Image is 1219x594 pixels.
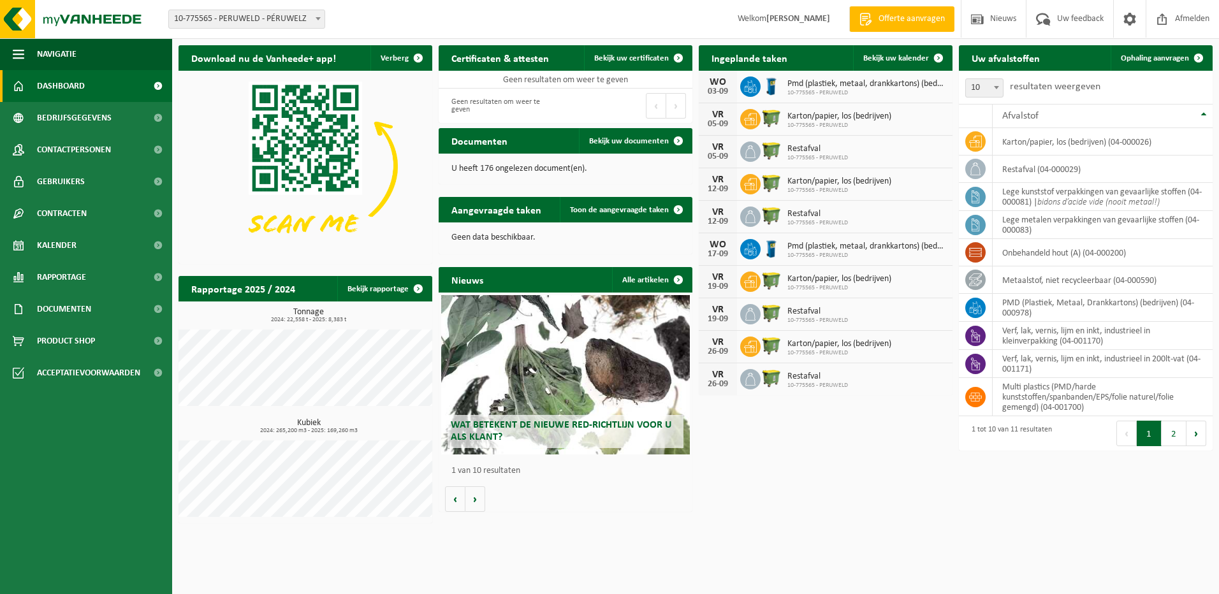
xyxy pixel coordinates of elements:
[875,13,948,25] span: Offerte aanvragen
[570,206,669,214] span: Toon de aangevraagde taken
[37,357,140,389] span: Acceptatievoorwaarden
[465,486,485,512] button: Volgende
[37,325,95,357] span: Product Shop
[849,6,954,32] a: Offerte aanvragen
[705,87,731,96] div: 03-09
[993,156,1213,183] td: restafval (04-000029)
[787,307,848,317] span: Restafval
[594,54,669,62] span: Bekijk uw certificaten
[1111,45,1211,71] a: Ophaling aanvragen
[787,349,891,357] span: 10-775565 - PERUWELD
[787,209,848,219] span: Restafval
[445,92,559,120] div: Geen resultaten om weer te geven
[787,339,891,349] span: Karton/papier, los (bedrijven)
[589,137,669,145] span: Bekijk uw documenten
[705,380,731,389] div: 26-09
[705,152,731,161] div: 05-09
[705,240,731,250] div: WO
[787,252,946,259] span: 10-775565 - PERUWELD
[646,93,666,119] button: Previous
[297,418,321,428] font: Kubiek
[185,317,432,323] span: 2024: 22,558 t - 2025: 8,383 t
[705,272,731,282] div: VR
[37,70,85,102] span: Dashboard
[560,197,691,222] a: Toon de aangevraagde taken
[579,128,691,154] a: Bekijk uw documenten
[993,239,1213,266] td: onbehandeld hout (A) (04-000200)
[965,419,1052,447] div: 1 tot 10 van 11 resultaten
[179,71,432,261] img: Download de VHEPlus App
[787,154,848,162] span: 10-775565 - PERUWELD
[863,54,929,62] span: Bekijk uw kalender
[787,274,891,284] span: Karton/papier, los (bedrijven)
[179,45,349,70] h2: Download nu de Vanheede+ app!
[293,307,324,317] font: Tonnage
[439,128,520,153] h2: Documenten
[445,486,465,512] button: Vorige
[439,45,562,70] h2: Certificaten & attesten
[853,45,951,71] a: Bekijk uw kalender
[37,134,111,166] span: Contactpersonen
[993,183,1213,211] td: lege kunststof verpakkingen van gevaarlijke stoffen (04-000081) |
[705,250,731,259] div: 17-09
[761,237,782,259] img: WB-0120-HPE-BE-01
[787,177,891,187] span: Karton/papier, los (bedrijven)
[337,276,431,301] a: Bekijk rapportage
[993,322,1213,350] td: verf, lak, vernis, lijm en inkt, industrieel in kleinverpakking (04-001170)
[584,45,691,71] a: Bekijk uw certificaten
[169,10,325,28] span: 10-775565 - PERUWELD - PÉRUWELZ
[761,270,782,291] img: WB-1100-HPE-GN-50
[787,122,891,129] span: 10-775565 - PERUWELD
[993,128,1213,156] td: karton/papier, los (bedrijven) (04-000026)
[787,219,848,227] span: 10-775565 - PERUWELD
[787,242,946,252] span: Pmd (plastiek, metaal, drankkartons) (bedrijven)
[37,38,77,70] span: Navigatie
[966,79,1003,97] span: 10
[1116,421,1137,446] button: Previous
[993,211,1213,239] td: lege metalen verpakkingen van gevaarlijke stoffen (04-000083)
[705,337,731,347] div: VR
[37,198,87,229] span: Contracten
[179,276,308,301] h2: Rapportage 2025 / 2024
[787,187,891,194] span: 10-775565 - PERUWELD
[766,14,830,24] strong: [PERSON_NAME]
[185,428,432,434] span: 2024: 265,200 m3 - 2025: 169,260 m3
[37,229,77,261] span: Kalender
[37,102,112,134] span: Bedrijfsgegevens
[705,370,731,380] div: VR
[666,93,686,119] button: Next
[787,79,946,89] span: Pmd (plastiek, metaal, drankkartons) (bedrijven)
[705,282,731,291] div: 19-09
[993,378,1213,416] td: multi plastics (PMD/harde kunststoffen/spanbanden/EPS/folie naturel/folie gemengd) (04-001700)
[787,112,891,122] span: Karton/papier, los (bedrijven)
[705,142,731,152] div: VR
[705,217,731,226] div: 12-09
[168,10,325,29] span: 10-775565 - PERUWELD - PÉRUWELZ
[705,110,731,120] div: VR
[787,317,848,324] span: 10-775565 - PERUWELD
[761,172,782,194] img: WB-1100-HPE-GN-50
[761,140,782,161] img: WB-1100-HPE-GN-50
[451,467,686,475] p: 1 van 10 resultaten
[1121,54,1189,62] span: Ophaling aanvragen
[705,120,731,129] div: 05-09
[1186,421,1206,446] button: Next
[381,54,409,62] span: Verberg
[787,382,848,389] span: 10-775565 - PERUWELD
[761,335,782,356] img: WB-1100-HPE-GN-50
[1137,421,1162,446] button: 1
[1002,111,1039,121] span: Afvalstof
[787,144,848,154] span: Restafval
[761,107,782,129] img: WB-1100-HPE-GN-50
[370,45,431,71] button: Verberg
[705,347,731,356] div: 26-09
[1037,198,1160,207] i: bidons d’acide vide (nooit metaal!)
[1010,82,1100,92] label: resultaten weergeven
[705,185,731,194] div: 12-09
[622,276,669,284] font: Alle artikelen
[37,293,91,325] span: Documenten
[705,305,731,315] div: VR
[451,233,680,242] p: Geen data beschikbaar.
[959,45,1053,70] h2: Uw afvalstoffen
[761,75,782,96] img: WB-0120-HPE-BE-01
